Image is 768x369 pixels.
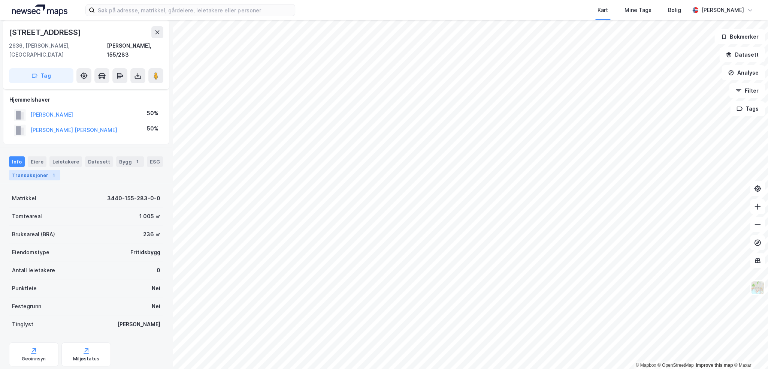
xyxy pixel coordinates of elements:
[107,41,163,59] div: [PERSON_NAME], 155/283
[95,4,295,16] input: Søk på adresse, matrikkel, gårdeiere, leietakere eller personer
[657,363,694,368] a: OpenStreetMap
[28,156,46,167] div: Eiere
[147,124,158,133] div: 50%
[12,4,67,16] img: logo.a4113a55bc3d86da70a041830d287a7e.svg
[12,194,36,203] div: Matrikkel
[22,356,46,362] div: Geoinnsyn
[143,230,160,239] div: 236 ㎡
[9,95,163,104] div: Hjemmelshaver
[9,41,107,59] div: 2636, [PERSON_NAME], [GEOGRAPHIC_DATA]
[722,65,765,80] button: Analyse
[139,212,160,221] div: 1 005 ㎡
[133,158,141,165] div: 1
[12,248,49,257] div: Eiendomstype
[9,156,25,167] div: Info
[731,333,768,369] div: Kontrollprogram for chat
[152,284,160,293] div: Nei
[85,156,113,167] div: Datasett
[147,156,163,167] div: ESG
[729,83,765,98] button: Filter
[12,212,42,221] div: Tomteareal
[107,194,160,203] div: 3440-155-283-0-0
[9,170,60,180] div: Transaksjoner
[12,320,33,329] div: Tinglyst
[750,280,765,295] img: Z
[50,171,57,179] div: 1
[696,363,733,368] a: Improve this map
[714,29,765,44] button: Bokmerker
[157,266,160,275] div: 0
[49,156,82,167] div: Leietakere
[731,333,768,369] iframe: Chat Widget
[130,248,160,257] div: Fritidsbygg
[73,356,99,362] div: Miljøstatus
[635,363,656,368] a: Mapbox
[719,47,765,62] button: Datasett
[598,6,608,15] div: Kart
[117,320,160,329] div: [PERSON_NAME]
[147,109,158,118] div: 50%
[12,302,41,311] div: Festegrunn
[625,6,651,15] div: Mine Tags
[152,302,160,311] div: Nei
[12,284,37,293] div: Punktleie
[9,68,73,83] button: Tag
[730,101,765,116] button: Tags
[9,26,82,38] div: [STREET_ADDRESS]
[12,266,55,275] div: Antall leietakere
[116,156,144,167] div: Bygg
[12,230,55,239] div: Bruksareal (BRA)
[701,6,744,15] div: [PERSON_NAME]
[668,6,681,15] div: Bolig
